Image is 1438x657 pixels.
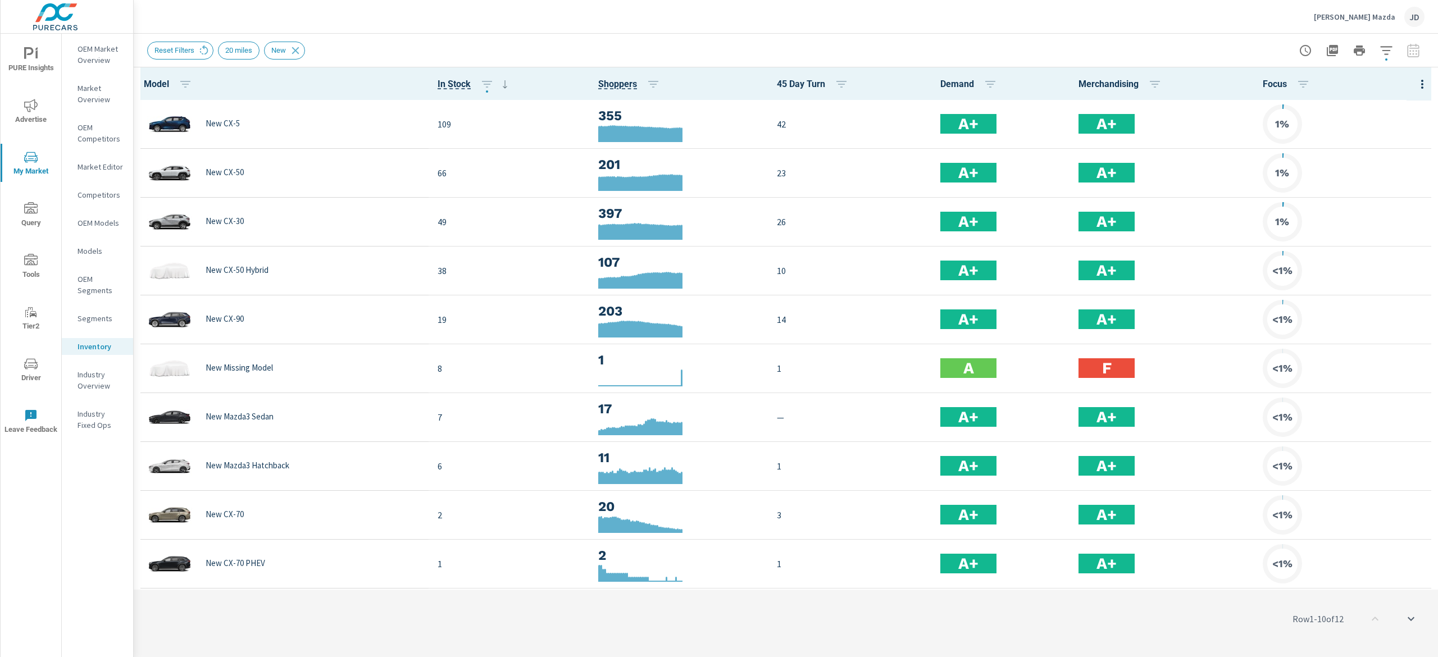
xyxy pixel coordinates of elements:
[777,557,922,571] p: 1
[147,547,192,581] img: glamour
[958,407,979,427] h2: A+
[1404,7,1425,27] div: JD
[147,498,192,532] img: glamour
[1272,509,1293,521] h6: <1%
[78,122,124,144] p: OEM Competitors
[963,358,974,378] h2: A
[1096,554,1117,573] h2: A+
[1078,77,1166,91] span: Merchandising
[1398,605,1425,632] button: scroll to bottom
[4,202,58,230] span: Query
[598,302,759,321] h3: 203
[1314,12,1395,22] p: [PERSON_NAME] Mazda
[438,508,580,522] p: 2
[1272,314,1293,325] h6: <1%
[62,366,133,394] div: Industry Overview
[4,305,58,333] span: Tier2
[1272,558,1293,569] h6: <1%
[147,449,192,483] img: glamour
[62,186,133,203] div: Competitors
[206,118,240,129] p: New CX-5
[147,400,192,434] img: glamour
[598,399,759,418] h3: 17
[777,215,922,229] p: 26
[62,243,133,259] div: Models
[78,313,124,324] p: Segments
[1375,39,1398,62] button: Apply Filters
[62,119,133,147] div: OEM Competitors
[78,83,124,105] p: Market Overview
[147,156,192,190] img: glamour
[1096,456,1117,476] h2: A+
[438,166,580,180] p: 66
[78,189,124,200] p: Competitors
[958,456,979,476] h2: A+
[147,205,192,239] img: glamour
[777,264,922,277] p: 10
[62,405,133,434] div: Industry Fixed Ops
[598,77,665,91] span: Shoppers
[264,42,305,60] div: New
[78,245,124,257] p: Models
[78,161,124,172] p: Market Editor
[438,117,580,131] p: 109
[62,215,133,231] div: OEM Models
[206,314,244,324] p: New CX-90
[4,409,58,436] span: Leave Feedback
[4,254,58,281] span: Tools
[147,254,192,288] img: glamour
[1,34,61,447] div: nav menu
[206,265,269,275] p: New CX-50 Hybrid
[438,215,580,229] p: 49
[438,459,580,473] p: 6
[1096,309,1117,329] h2: A+
[958,505,979,524] h2: A+
[438,362,580,375] p: 8
[438,77,471,91] span: The number of vehicles currently in dealer inventory. This does not include shared inventory, nor...
[78,43,124,66] p: OEM Market Overview
[147,42,213,60] div: Reset Filters
[1096,407,1117,427] h2: A+
[1263,77,1350,91] span: Focus
[62,310,133,327] div: Segments
[62,338,133,355] div: Inventory
[958,309,979,329] h2: A+
[1272,412,1293,423] h6: <1%
[62,271,133,299] div: OEM Segments
[598,448,759,467] h3: 11
[598,155,759,174] h3: 201
[598,106,759,125] h3: 355
[78,217,124,229] p: OEM Models
[1102,358,1112,378] h2: F
[777,313,922,326] p: 14
[4,99,58,126] span: Advertise
[219,46,259,54] span: 20 miles
[1272,460,1293,472] h6: <1%
[777,459,922,473] p: 1
[777,117,922,131] p: 42
[4,47,58,75] span: PURE Insights
[62,158,133,175] div: Market Editor
[598,546,759,565] h3: 2
[438,313,580,326] p: 19
[206,167,244,177] p: New CX-50
[958,554,979,573] h2: A+
[1321,39,1344,62] button: "Export Report to PDF"
[78,408,124,431] p: Industry Fixed Ops
[958,163,979,182] h2: A+
[206,509,244,519] p: New CX-70
[1096,212,1117,231] h2: A+
[598,497,759,516] h3: 20
[438,557,580,571] p: 1
[1275,167,1289,179] h6: 1%
[598,77,637,91] span: A rolling 30 day total of daily Shoppers on the dealership website, averaged over the selected da...
[438,264,580,277] p: 38
[147,303,192,336] img: glamour
[438,77,512,91] span: In Stock
[206,412,274,422] p: New Mazda3 Sedan
[4,150,58,178] span: My Market
[958,114,979,134] h2: A+
[147,352,192,385] img: glamour
[777,508,922,522] p: 3
[4,357,58,385] span: Driver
